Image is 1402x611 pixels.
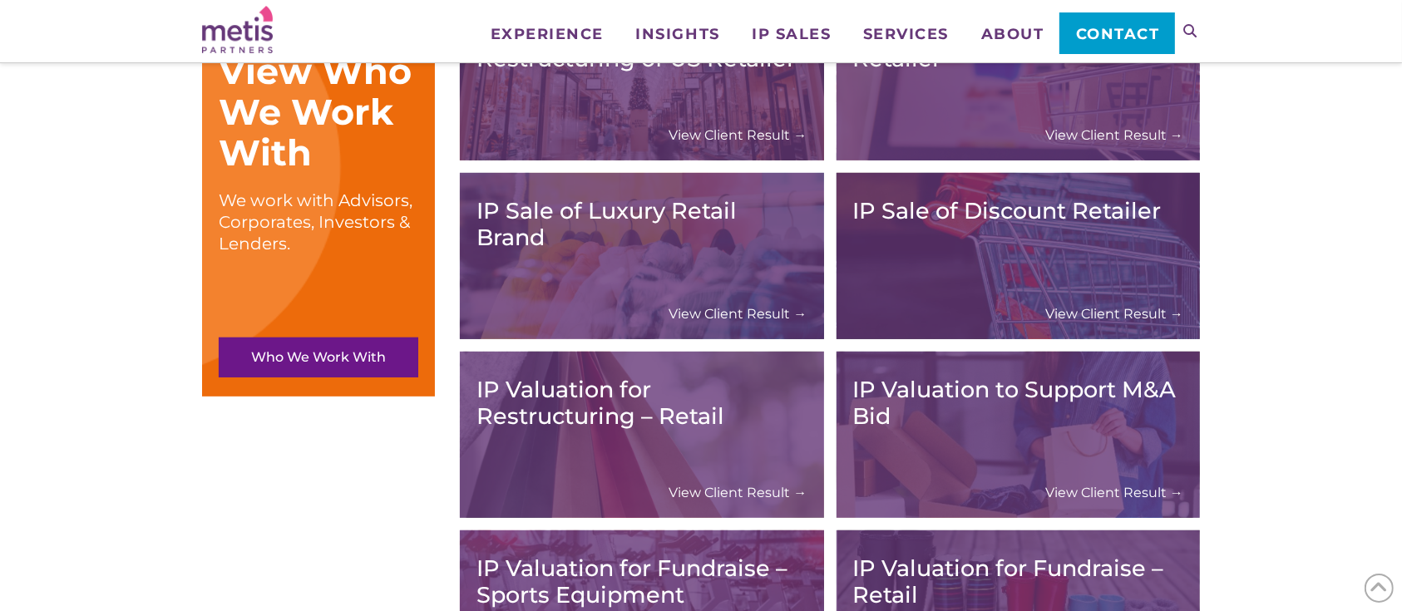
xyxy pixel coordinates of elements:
[853,198,1184,224] h3: IP Sale of Discount Retailer
[491,27,604,42] span: Experience
[219,338,418,377] a: Who We Work With
[1059,12,1175,54] a: Contact
[635,27,719,42] span: Insights
[476,198,807,251] h3: IP Sale of Luxury Retail Brand
[853,555,1184,609] h3: IP Valuation for Fundraise – Retail
[1045,305,1183,323] a: View Client Result →
[1045,126,1183,144] a: View Client Result →
[669,126,807,144] a: View Client Result →
[1076,27,1160,42] span: Contact
[669,305,807,323] a: View Client Result →
[1045,484,1183,501] a: View Client Result →
[219,190,418,254] div: We work with Advisors, Corporates, Investors & Lenders.
[476,377,807,430] h3: IP Valuation for Restructuring – Retail
[669,484,807,501] a: View Client Result →
[202,6,273,53] img: Metis Partners
[219,51,418,173] div: View Who We Work With
[476,555,807,609] h3: IP Valuation for Fundraise – Sports Equipment
[752,27,831,42] span: IP Sales
[981,27,1044,42] span: About
[1365,574,1394,603] span: Back to Top
[853,377,1184,430] h3: IP Valuation to Support M&A Bid
[863,27,949,42] span: Services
